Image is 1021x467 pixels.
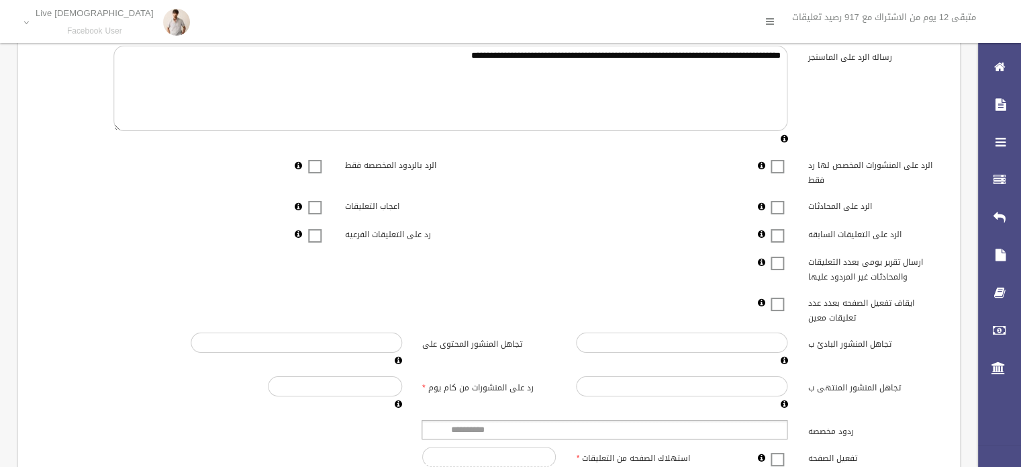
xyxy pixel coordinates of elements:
[797,420,952,439] label: ردود مخصصه
[797,292,952,325] label: ايقاف تفعيل الصفحه بعدد عدد تعليقات معين
[335,155,489,173] label: الرد بالردود المخصصه فقط
[412,376,567,395] label: رد على المنشورات من كام يوم
[36,8,154,18] p: [DEMOGRAPHIC_DATA] Live
[797,376,952,395] label: تجاهل المنشور المنتهى ب
[335,223,489,242] label: رد على التعليقات الفرعيه
[797,251,952,285] label: ارسال تقرير يومى بعدد التعليقات والمحادثات غير المردود عليها
[797,46,952,65] label: رساله الرد على الماسنجر
[36,26,154,36] small: Facebook User
[797,223,952,242] label: الرد على التعليقات السابقه
[797,155,952,188] label: الرد على المنشورات المخصص لها رد فقط
[566,447,720,466] label: استهلاك الصفحه من التعليقات
[797,196,952,214] label: الرد على المحادثات
[335,196,489,214] label: اعجاب التعليقات
[412,333,567,351] label: تجاهل المنشور المحتوى على
[797,447,952,466] label: تفعيل الصفحه
[797,333,952,351] label: تجاهل المنشور البادئ ب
